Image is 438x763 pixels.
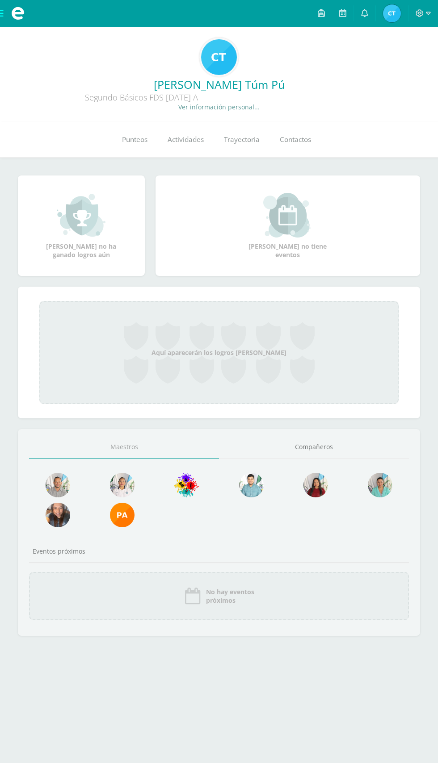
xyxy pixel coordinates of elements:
[383,4,401,22] img: 04f71514c926c92c0bb4042b2c09cb1f.png
[174,473,199,497] img: c490b80d80e9edf85c435738230cd812.png
[37,193,126,259] div: [PERSON_NAME] no ha ganado logros aún
[122,135,147,144] span: Punteos
[214,122,270,158] a: Trayectoria
[239,473,264,497] img: 0f63e8005e7200f083a8d258add6f512.png
[110,503,135,527] img: d1e2fc7ad16fca5d19d5e684d4f81f6b.png
[219,436,409,459] a: Compañeros
[7,77,431,92] a: [PERSON_NAME] Túm Pú
[178,103,260,111] a: Ver información personal...
[110,473,135,497] img: 005832ea158e39ea0c08372431964198.png
[263,193,312,238] img: event_small.png
[303,473,328,497] img: 83e9cbc1e9deaa3b01aa23f0b9c4e037.png
[46,503,70,527] img: d53a6cbdd07aaf83c60ff9fb8bbf0950.png
[29,436,219,459] a: Maestros
[184,587,202,605] img: event_icon.png
[224,135,260,144] span: Trayectoria
[368,473,392,497] img: 6be2b2835710ecb25b89c5d5d0c4e8a5.png
[57,193,105,238] img: achievement_small.png
[46,473,70,497] img: b8d5b8d59f92ea0697b774e3ac857430.png
[168,135,204,144] span: Actividades
[270,122,321,158] a: Contactos
[280,135,311,144] span: Contactos
[29,547,409,555] div: Eventos próximos
[206,588,254,605] span: No hay eventos próximos
[201,39,237,75] img: 76f71f63c63095b8f4caad096197cb21.png
[157,122,214,158] a: Actividades
[39,301,399,404] div: Aquí aparecerán los logros [PERSON_NAME]
[7,92,275,103] div: Segundo Básicos FDS [DATE] A
[112,122,157,158] a: Punteos
[243,193,333,259] div: [PERSON_NAME] no tiene eventos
